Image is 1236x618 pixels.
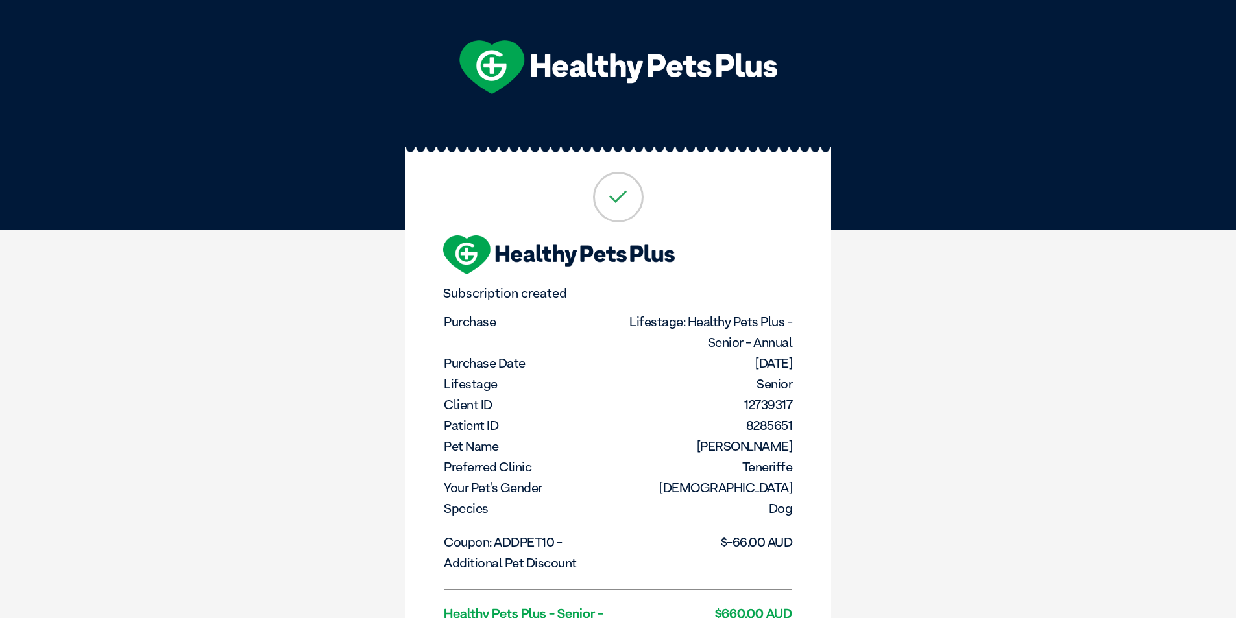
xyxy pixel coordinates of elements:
[444,477,617,498] dt: Your pet's gender
[620,415,793,436] dd: 8285651
[444,498,617,519] dt: Species
[444,436,617,457] dt: Pet Name
[620,353,793,374] dd: [DATE]
[444,532,617,573] dt: Coupon: ADDPET10 - Additional pet discount
[444,394,617,415] dt: Client ID
[620,477,793,498] dd: [DEMOGRAPHIC_DATA]
[459,40,777,94] img: hpp-logo-landscape-green-white.png
[620,394,793,415] dd: 12739317
[444,374,617,394] dt: Lifestage
[444,311,617,332] dt: Purchase
[444,457,617,477] dt: Preferred Clinic
[443,235,675,274] img: hpp-logo
[620,374,793,394] dd: Senior
[620,436,793,457] dd: [PERSON_NAME]
[443,286,793,301] p: Subscription created
[620,498,793,519] dd: Dog
[620,532,793,553] dd: $-66.00 AUD
[444,353,617,374] dt: Purchase Date
[620,311,793,353] dd: Lifestage: Healthy Pets Plus - Senior - Annual
[444,415,617,436] dt: Patient ID
[620,457,793,477] dd: Teneriffe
